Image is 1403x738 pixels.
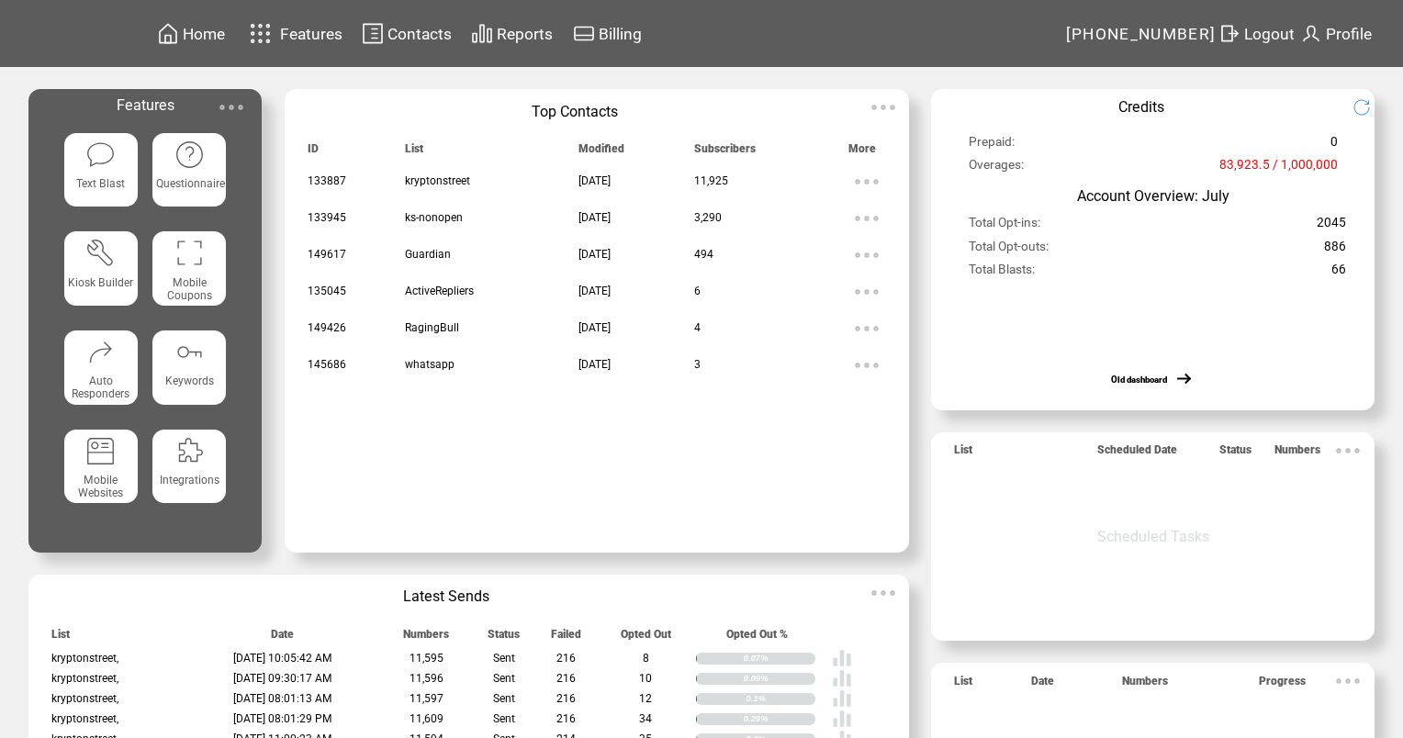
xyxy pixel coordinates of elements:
span: Numbers [1122,675,1168,696]
span: Opted Out [621,628,671,649]
span: 3 [694,358,701,371]
span: List [51,628,70,649]
span: Mobile Coupons [167,276,212,302]
a: Text Blast [64,133,138,218]
span: 6 [694,285,701,297]
span: Status [488,628,520,649]
a: Old dashboard [1111,375,1167,385]
a: Auto Responders [64,330,138,415]
span: 12 [639,692,652,705]
span: 11,925 [694,174,728,187]
img: contacts.svg [362,22,384,45]
span: 145686 [308,358,346,371]
img: poll%20-%20white.svg [832,709,852,729]
span: Account Overview: July [1077,187,1229,205]
span: Top Contacts [532,103,618,120]
span: 149426 [308,321,346,334]
img: mobile-websites.svg [85,436,116,466]
span: 135045 [308,285,346,297]
span: 11,595 [410,652,443,665]
img: exit.svg [1218,22,1240,45]
span: 10 [639,672,652,685]
span: 8 [643,652,649,665]
div: 0.07% [743,653,815,664]
img: ellypsis.svg [848,274,885,310]
img: poll%20-%20white.svg [832,688,852,709]
a: Home [154,19,228,48]
span: Date [271,628,294,649]
img: ellypsis.svg [1330,663,1366,699]
span: Mobile Websites [78,474,123,499]
span: [DATE] 10:05:42 AM [233,652,332,665]
a: Mobile Websites [64,430,138,514]
a: Keywords [152,330,226,415]
span: 149617 [308,248,346,261]
span: [DATE] [578,248,611,261]
span: Date [1031,675,1054,696]
span: [PHONE_NUMBER] [1066,25,1217,43]
img: ellypsis.svg [848,310,885,347]
span: Sent [493,652,515,665]
img: home.svg [157,22,179,45]
span: Credits [1118,98,1164,116]
span: More [848,142,876,163]
span: [DATE] [578,211,611,224]
span: Features [280,25,342,43]
span: 2045 [1317,215,1346,238]
span: [DATE] 08:01:13 AM [233,692,332,705]
span: [DATE] [578,358,611,371]
span: [DATE] 08:01:29 PM [233,712,332,725]
span: Modified [578,142,624,163]
span: [DATE] [578,174,611,187]
img: poll%20-%20white.svg [832,668,852,688]
span: 11,596 [410,672,443,685]
span: 3,290 [694,211,722,224]
img: integrations.svg [174,436,205,466]
span: [DATE] [578,285,611,297]
span: 11,597 [410,692,443,705]
span: Failed [551,628,581,649]
span: 0 [1330,134,1338,157]
img: tool%201.svg [85,238,116,268]
div: 0.09% [743,673,815,684]
img: refresh.png [1352,98,1385,117]
span: 83,923.5 / 1,000,000 [1219,157,1338,180]
img: text-blast.svg [85,140,116,170]
span: Numbers [1274,443,1320,464]
span: List [954,443,972,464]
span: 886 [1324,239,1346,262]
span: Questionnaire [156,177,225,190]
span: Total Opt-ins: [969,215,1040,238]
span: Keywords [165,375,214,387]
a: Billing [570,19,645,48]
span: Billing [599,25,642,43]
span: ActiveRepliers [405,285,474,297]
img: auto-responders.svg [85,337,116,367]
span: Features [117,96,174,114]
img: keywords.svg [174,337,205,367]
span: [DATE] [578,321,611,334]
img: ellypsis.svg [848,163,885,200]
span: List [405,142,423,163]
span: Scheduled Date [1097,443,1177,464]
span: Opted Out % [726,628,788,649]
a: Mobile Coupons [152,231,226,316]
img: poll%20-%20white.svg [832,648,852,668]
span: Sent [493,692,515,705]
span: kryptonstreet, [51,672,118,685]
span: List [954,675,972,696]
img: features.svg [244,18,276,49]
span: kryptonstreet, [51,712,118,725]
img: ellypsis.svg [865,89,902,126]
span: 494 [694,248,713,261]
img: ellypsis.svg [848,237,885,274]
span: Home [183,25,225,43]
span: kryptonstreet, [51,652,118,665]
span: Guardian [405,248,451,261]
span: Scheduled Tasks [1097,528,1209,545]
span: Total Blasts: [969,262,1035,285]
span: 216 [556,672,576,685]
a: Kiosk Builder [64,231,138,316]
span: Auto Responders [72,375,129,400]
span: Profile [1326,25,1372,43]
